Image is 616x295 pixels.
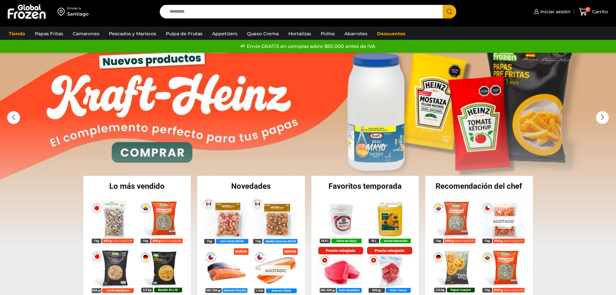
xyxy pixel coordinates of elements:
a: Descuentos [374,28,408,40]
a: Abarrotes [341,28,371,40]
a: Pulpa de Frutas [163,28,206,40]
a: Camarones [70,28,103,40]
a: Pollos [318,28,338,40]
h2: Novedades [197,182,305,190]
h2: Lo más vendido [83,182,191,190]
div: Enviar a [67,6,89,11]
a: Queso Crema [244,28,282,40]
a: Tienda [5,28,28,40]
a: 0 Carrito [577,4,610,19]
img: address-field-icon.svg [58,6,67,17]
div: Next slide [596,111,609,124]
p: Agotado [489,216,518,226]
div: Santiago [67,11,89,17]
a: Hortalizas [285,28,314,40]
button: Search button [443,5,456,18]
h2: Recomendación del chef [425,182,533,190]
a: Pescados y Mariscos [106,28,159,40]
span: Carrito [590,8,608,15]
a: Appetizers [209,28,241,40]
a: Papas Fritas [32,28,66,40]
a: Iniciar sesión [532,5,571,18]
h2: Favoritos temporada [311,182,419,190]
span: Iniciar sesión [539,8,571,15]
span: 0 [585,7,590,12]
div: Previous slide [7,111,20,124]
p: Agotado [261,266,290,276]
